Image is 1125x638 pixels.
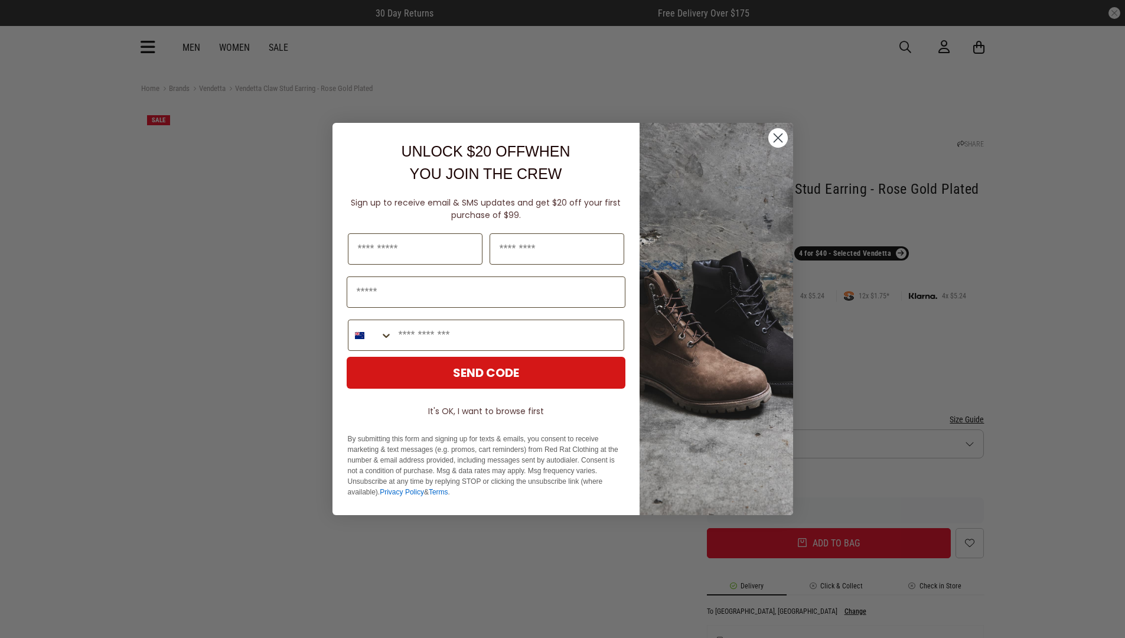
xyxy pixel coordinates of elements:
button: SEND CODE [347,357,625,389]
button: Open LiveChat chat widget [9,5,45,40]
button: Close dialog [768,128,788,148]
button: Search Countries [348,320,393,350]
p: By submitting this form and signing up for texts & emails, you consent to receive marketing & tex... [348,434,624,497]
input: Email [347,276,625,308]
span: UNLOCK $20 OFF [401,143,525,159]
a: Terms [429,488,448,496]
span: WHEN [525,143,570,159]
span: Sign up to receive email & SMS updates and get $20 off your first purchase of $99. [351,197,621,221]
img: New Zealand [355,331,364,340]
a: Privacy Policy [380,488,424,496]
img: f7662613-148e-4c88-9575-6c6b5b55a647.jpeg [640,123,793,515]
input: First Name [348,233,482,265]
button: It's OK, I want to browse first [347,401,625,422]
span: YOU JOIN THE CREW [410,165,562,182]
